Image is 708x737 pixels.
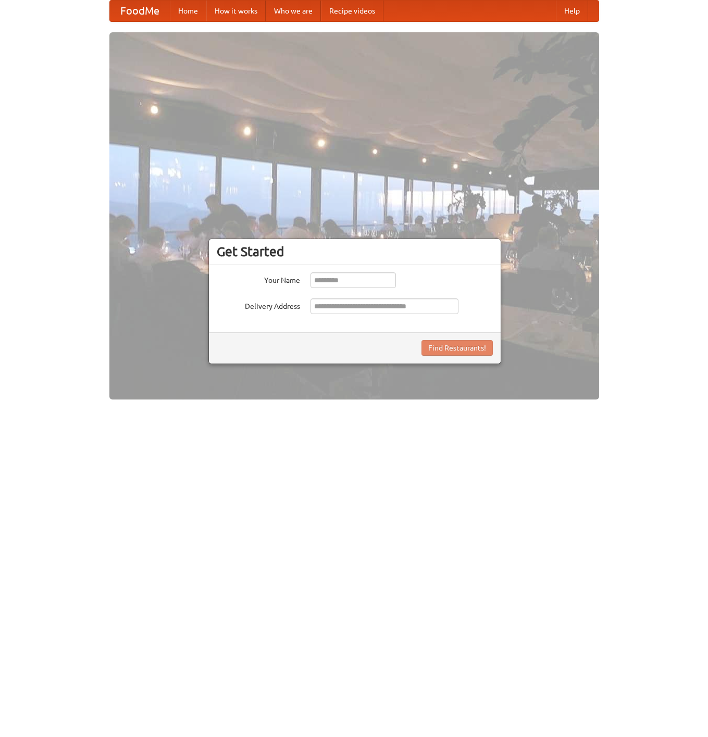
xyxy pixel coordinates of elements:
[217,244,493,259] h3: Get Started
[206,1,266,21] a: How it works
[556,1,588,21] a: Help
[217,298,300,311] label: Delivery Address
[321,1,383,21] a: Recipe videos
[266,1,321,21] a: Who we are
[421,340,493,356] button: Find Restaurants!
[217,272,300,285] label: Your Name
[170,1,206,21] a: Home
[110,1,170,21] a: FoodMe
